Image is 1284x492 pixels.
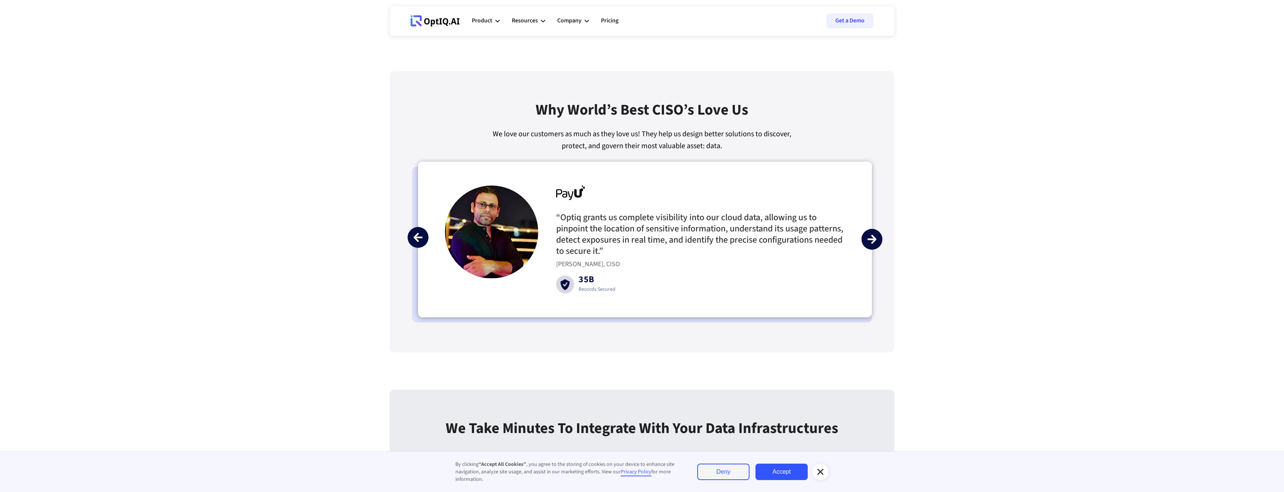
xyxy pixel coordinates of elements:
a: Pricing [601,10,618,32]
div: next slide [861,229,882,250]
h3: “Optiq grants us complete visibility into our cloud data, allowing us to pinpoint the location of... [556,212,845,257]
a: Accept [755,464,808,480]
div: Resources [512,16,538,26]
div: Resources [512,10,545,32]
strong: “Accept All Cookies” [479,461,526,468]
div: We take minutes to integrate with your data infrastructures [446,420,838,446]
div: Why World’s best CISO’s Love Us [536,101,748,128]
div: Company [557,16,582,26]
div: 3 of 3 [418,162,872,317]
div: previous slide [408,227,428,248]
div: 35B [579,276,615,286]
div: carousel [418,162,872,317]
div: We love our customers as much as they love us! They help us design better solutions to discover, ... [412,128,872,152]
a: Get a Demo [826,13,873,28]
div: Company [557,10,589,32]
a: Deny [697,464,749,480]
a: Privacy Policy [621,468,651,476]
div: Product [472,10,500,32]
div: Product [472,16,492,26]
a: Webflow Homepage [411,10,460,32]
div: Records Secured [579,286,615,293]
div: By clicking , you agree to the storing of cookies on your device to enhance site navigation, anal... [455,461,682,483]
div: [PERSON_NAME], CISO [556,261,624,268]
